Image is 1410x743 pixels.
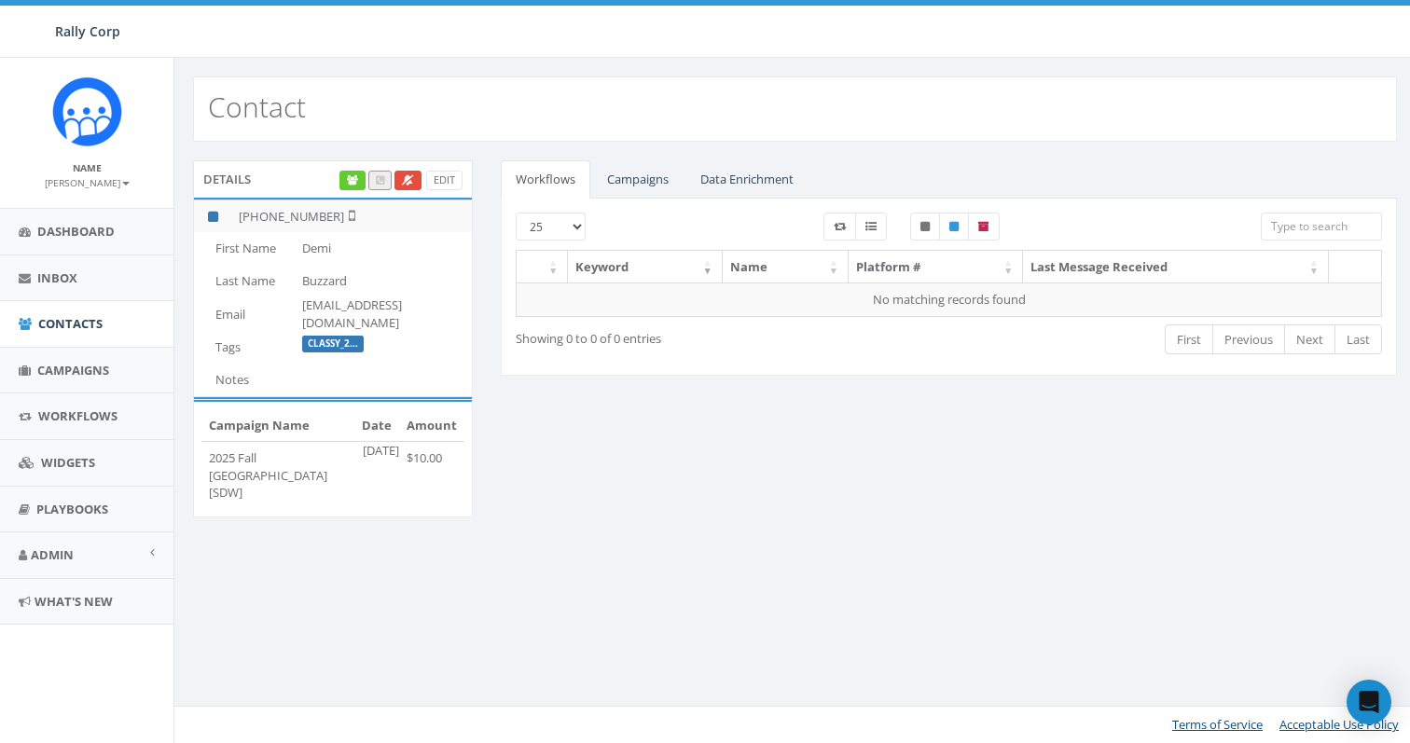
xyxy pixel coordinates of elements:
td: $10.00 [399,442,464,509]
span: Dashboard [37,223,115,240]
a: Edit [426,171,463,190]
th: Last Message Received: activate to sort column ascending [1023,251,1329,283]
th: Amount [399,409,464,442]
th: : activate to sort column ascending [517,251,568,283]
span: Contacts [38,315,103,332]
td: [EMAIL_ADDRESS][DOMAIN_NAME] [295,296,472,331]
i: Not Validated [344,208,355,223]
span: Rally Corp [55,22,120,40]
label: Archived [968,213,1000,241]
td: Last Name [194,265,295,297]
span: Workflows [38,407,117,424]
a: Enrich Contact [339,171,366,190]
th: Name: activate to sort column ascending [723,251,849,283]
td: First Name [194,232,295,265]
a: Opt Out Contact [394,171,422,190]
small: [PERSON_NAME] [45,176,130,189]
input: Type to search [1261,213,1382,241]
a: Workflows [501,160,590,199]
td: No matching records found [517,282,1382,316]
a: First [1165,324,1213,355]
a: Previous [1212,324,1285,355]
td: Tags [194,331,295,364]
td: [DATE] [354,442,399,509]
span: What's New [35,593,113,610]
a: [PERSON_NAME] [45,173,130,190]
i: This phone number is subscribed and will receive texts. [208,211,218,223]
span: Widgets [41,454,95,471]
span: Inbox [37,269,77,286]
td: Notes [194,364,295,396]
span: Call this contact by routing a call through the phone number listed in your profile. [376,172,384,186]
label: Workflow [823,213,856,241]
label: Menu [855,213,887,241]
td: Buzzard [295,265,472,297]
div: Showing 0 to 0 of 0 entries [516,323,860,348]
span: Campaigns [37,362,109,378]
a: Terms of Service [1172,716,1263,733]
a: Next [1284,324,1335,355]
td: Email [194,296,295,331]
th: Platform #: activate to sort column ascending [849,251,1023,283]
label: classy_2025 Fall Syracuse University [SDW] [302,336,364,352]
th: Keyword: activate to sort column ascending [568,251,723,283]
div: Details [193,160,473,198]
a: Acceptable Use Policy [1279,716,1399,733]
small: Name [73,161,102,174]
td: Demi [295,232,472,265]
label: Unpublished [910,213,940,241]
span: Admin [31,546,74,563]
a: Campaigns [592,160,684,199]
img: Icon_1.png [52,76,122,146]
h2: Contact [208,91,306,122]
a: Data Enrichment [685,160,809,199]
div: Open Intercom Messenger [1347,680,1391,724]
td: [PHONE_NUMBER] [231,200,472,232]
td: 2025 Fall [GEOGRAPHIC_DATA] [SDW] [201,442,354,509]
label: Published [939,213,969,241]
a: Last [1334,324,1382,355]
span: Playbooks [36,501,108,517]
th: Date [354,409,399,442]
th: Campaign Name [201,409,354,442]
